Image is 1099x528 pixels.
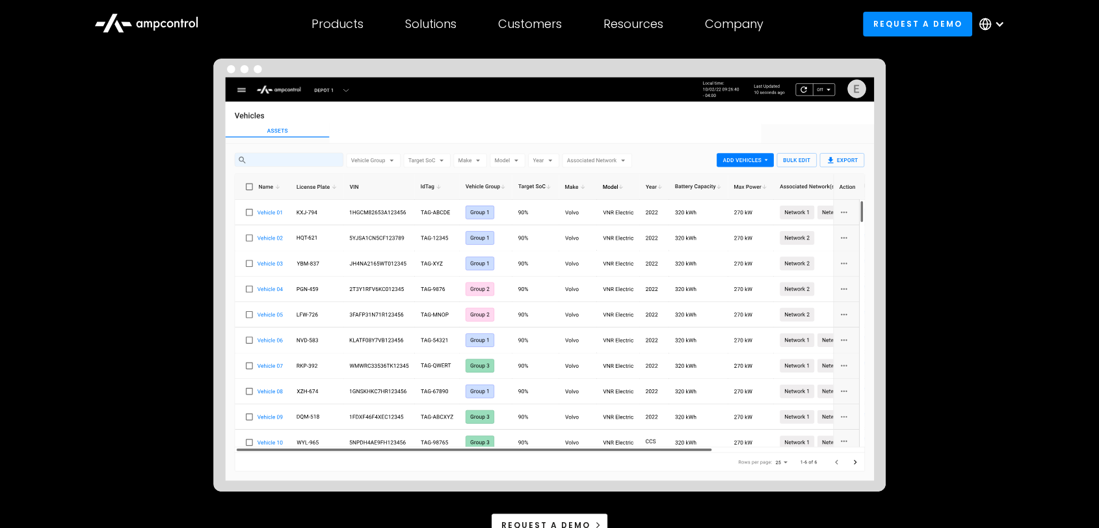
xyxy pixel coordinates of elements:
[498,17,562,31] div: Customers
[311,17,364,31] div: Products
[863,12,972,36] a: Request a demo
[213,59,886,492] img: Ampcontrol Energy Management Software for Efficient EV optimization
[705,17,763,31] div: Company
[405,17,457,31] div: Solutions
[603,17,663,31] div: Resources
